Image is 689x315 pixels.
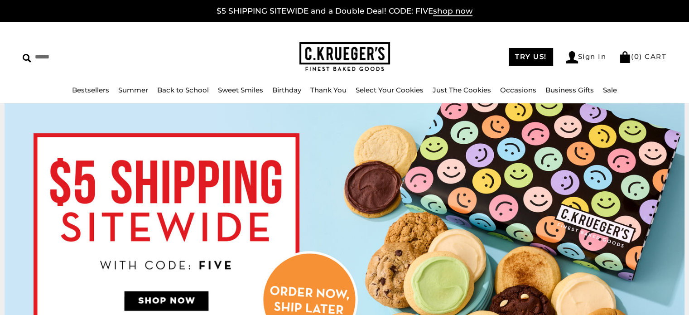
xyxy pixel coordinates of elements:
[23,50,175,64] input: Search
[356,86,424,94] a: Select Your Cookies
[72,86,109,94] a: Bestsellers
[619,51,631,63] img: Bag
[433,86,491,94] a: Just The Cookies
[157,86,209,94] a: Back to School
[545,86,594,94] a: Business Gifts
[566,51,578,63] img: Account
[272,86,301,94] a: Birthday
[217,6,472,16] a: $5 SHIPPING SITEWIDE and a Double Deal! CODE: FIVEshop now
[433,6,472,16] span: shop now
[566,51,607,63] a: Sign In
[299,42,390,72] img: C.KRUEGER'S
[619,52,666,61] a: (0) CART
[218,86,263,94] a: Sweet Smiles
[603,86,617,94] a: Sale
[118,86,148,94] a: Summer
[310,86,347,94] a: Thank You
[634,52,640,61] span: 0
[23,54,31,63] img: Search
[509,48,553,66] a: TRY US!
[500,86,536,94] a: Occasions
